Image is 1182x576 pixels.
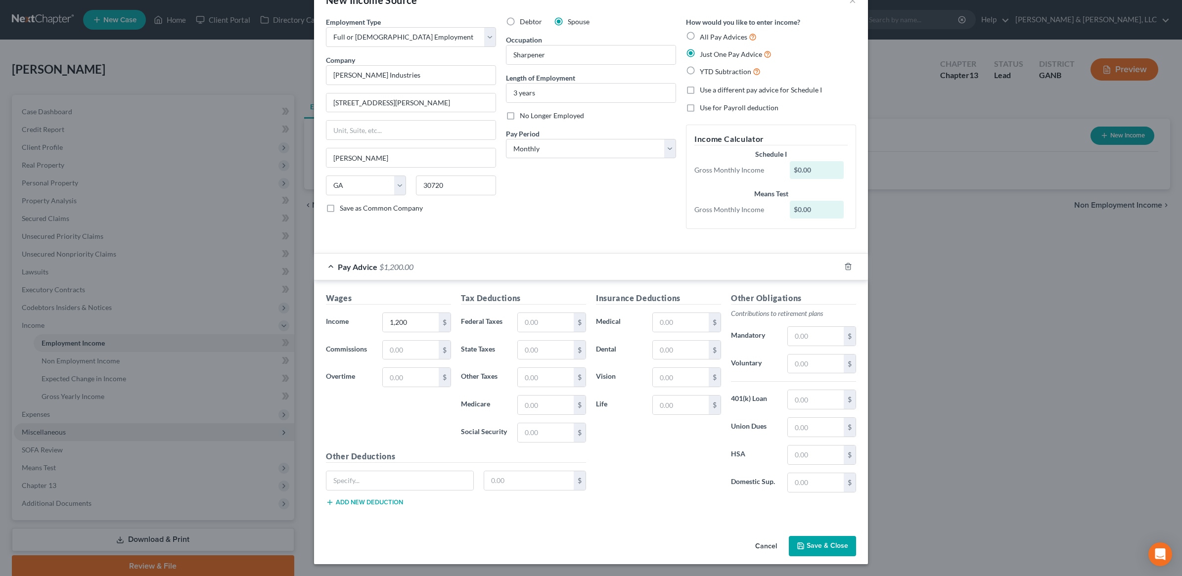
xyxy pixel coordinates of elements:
[694,149,848,159] div: Schedule I
[484,471,574,490] input: 0.00
[653,313,709,332] input: 0.00
[568,17,590,26] span: Spouse
[731,292,856,305] h5: Other Obligations
[844,390,856,409] div: $
[506,84,676,102] input: ex: 2 years
[321,340,377,360] label: Commissions
[520,111,584,120] span: No Longer Employed
[326,56,355,64] span: Company
[694,189,848,199] div: Means Test
[439,368,451,387] div: $
[700,67,751,76] span: YTD Subtraction
[700,33,747,41] span: All Pay Advices
[574,471,586,490] div: $
[340,204,423,212] span: Save as Common Company
[709,313,721,332] div: $
[726,445,782,465] label: HSA
[518,341,574,359] input: 0.00
[379,262,413,271] span: $1,200.00
[439,341,451,359] div: $
[726,417,782,437] label: Union Dues
[326,148,496,167] input: Enter city...
[686,17,800,27] label: How would you like to enter income?
[788,473,844,492] input: 0.00
[326,292,451,305] h5: Wages
[456,423,512,443] label: Social Security
[700,86,822,94] span: Use a different pay advice for Schedule I
[338,262,377,271] span: Pay Advice
[591,367,647,387] label: Vision
[844,473,856,492] div: $
[518,368,574,387] input: 0.00
[790,161,844,179] div: $0.00
[439,313,451,332] div: $
[788,354,844,373] input: 0.00
[506,45,676,64] input: --
[321,367,377,387] label: Overtime
[844,445,856,464] div: $
[726,473,782,492] label: Domestic Sup.
[574,341,586,359] div: $
[653,341,709,359] input: 0.00
[326,93,496,112] input: Enter address...
[456,395,512,415] label: Medicare
[694,133,848,145] h5: Income Calculator
[326,498,403,506] button: Add new deduction
[790,201,844,219] div: $0.00
[844,327,856,346] div: $
[709,396,721,414] div: $
[326,450,586,463] h5: Other Deductions
[653,396,709,414] input: 0.00
[574,368,586,387] div: $
[726,326,782,346] label: Mandatory
[574,313,586,332] div: $
[700,50,762,58] span: Just One Pay Advice
[518,313,574,332] input: 0.00
[689,165,785,175] div: Gross Monthly Income
[456,340,512,360] label: State Taxes
[520,17,542,26] span: Debtor
[518,396,574,414] input: 0.00
[709,368,721,387] div: $
[326,65,496,85] input: Search company by name...
[383,313,439,332] input: 0.00
[709,341,721,359] div: $
[326,471,473,490] input: Specify...
[383,341,439,359] input: 0.00
[416,176,496,195] input: Enter zip...
[461,292,586,305] h5: Tax Deductions
[689,205,785,215] div: Gross Monthly Income
[788,445,844,464] input: 0.00
[591,340,647,360] label: Dental
[596,292,721,305] h5: Insurance Deductions
[506,35,542,45] label: Occupation
[326,121,496,139] input: Unit, Suite, etc...
[700,103,778,112] span: Use for Payroll deduction
[574,423,586,442] div: $
[653,368,709,387] input: 0.00
[326,18,381,26] span: Employment Type
[788,418,844,437] input: 0.00
[1148,542,1172,566] div: Open Intercom Messenger
[518,423,574,442] input: 0.00
[789,536,856,557] button: Save & Close
[844,418,856,437] div: $
[456,367,512,387] label: Other Taxes
[506,130,540,138] span: Pay Period
[788,390,844,409] input: 0.00
[747,537,785,557] button: Cancel
[456,312,512,332] label: Federal Taxes
[726,390,782,409] label: 401(k) Loan
[788,327,844,346] input: 0.00
[383,368,439,387] input: 0.00
[726,354,782,374] label: Voluntary
[326,317,349,325] span: Income
[506,73,575,83] label: Length of Employment
[731,309,856,318] p: Contributions to retirement plans
[591,312,647,332] label: Medical
[591,395,647,415] label: Life
[844,354,856,373] div: $
[574,396,586,414] div: $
